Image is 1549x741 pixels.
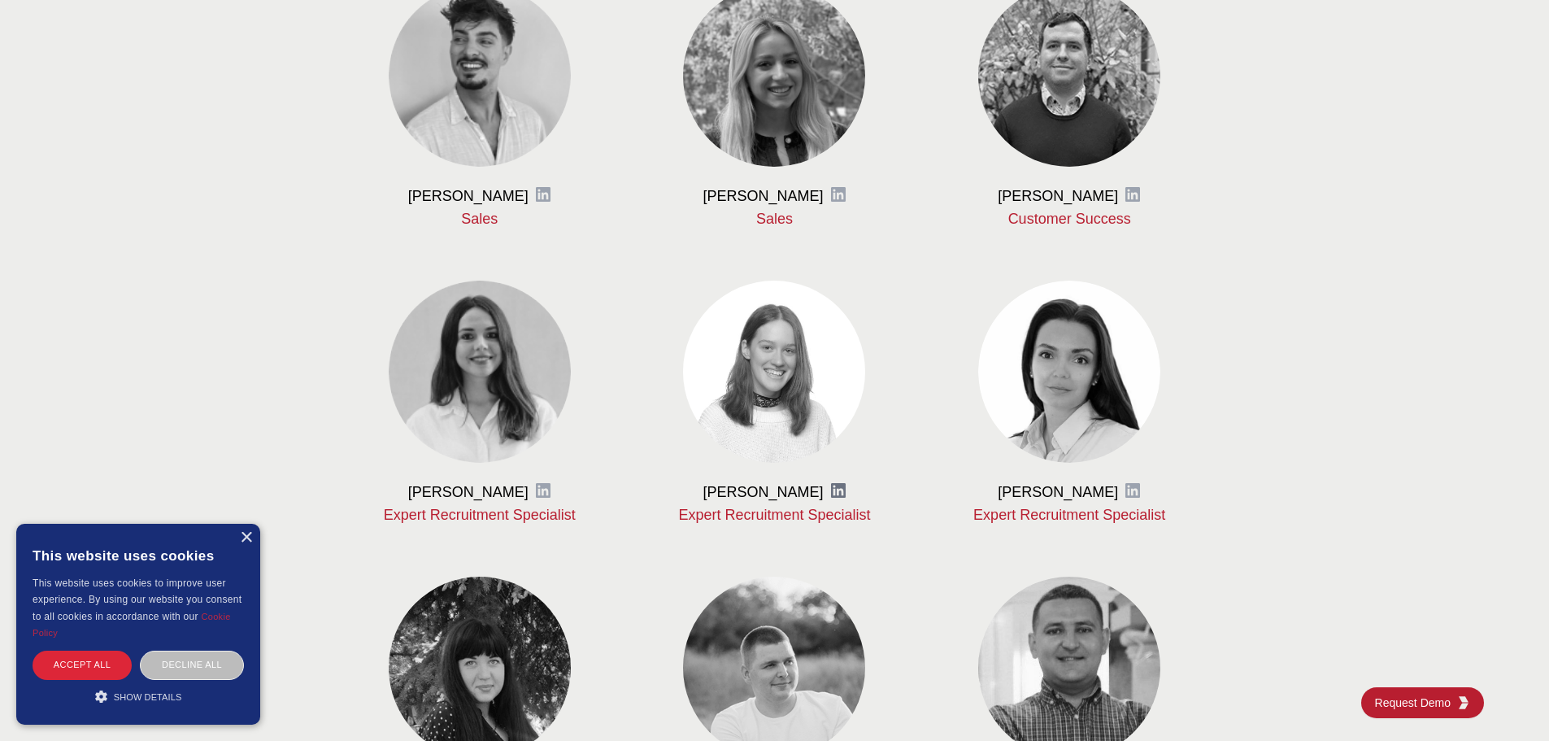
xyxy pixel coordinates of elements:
div: Show details [33,688,244,704]
div: Close [240,532,252,544]
div: Decline all [140,651,244,679]
p: Expert Recruitment Specialist [948,505,1191,525]
h3: [PERSON_NAME] [998,186,1118,206]
div: Accept all [33,651,132,679]
h3: [PERSON_NAME] [703,186,823,206]
img: KGG [1457,696,1470,709]
p: Customer Success [948,209,1191,229]
a: Cookie Policy [33,612,231,638]
img: Zhanna Podtykan [978,281,1160,463]
p: Expert Recruitment Specialist [653,505,896,525]
h3: [PERSON_NAME] [408,482,529,502]
p: Sales [653,209,896,229]
h3: [PERSON_NAME] [408,186,529,206]
img: Daryna Podoliak [683,281,865,463]
span: This website uses cookies to improve user experience. By using our website you consent to all coo... [33,578,241,622]
div: This website uses cookies [33,536,244,575]
h3: [PERSON_NAME] [998,482,1118,502]
img: Karina Stopachynska [389,281,571,463]
span: Request Demo [1375,695,1457,711]
iframe: Chat Widget [1468,663,1549,741]
p: Expert Recruitment Specialist [359,505,602,525]
span: Show details [114,692,182,702]
h3: [PERSON_NAME] [703,482,823,502]
a: Request DemoKGG [1361,687,1484,718]
p: Sales [359,209,602,229]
